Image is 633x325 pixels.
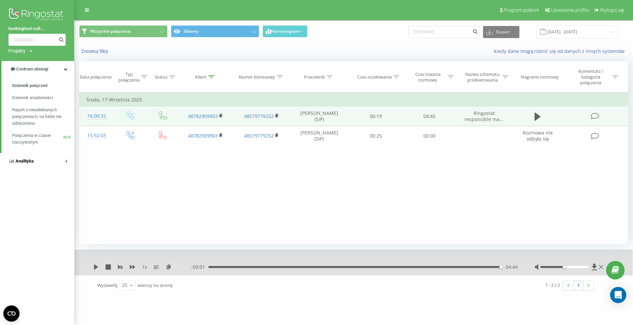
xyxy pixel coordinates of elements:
span: Dziennik wiadomości [12,94,53,101]
div: 16:00:32 [86,110,107,123]
td: 00:19 [349,107,403,126]
a: Dziennik wiadomości [12,92,74,104]
div: Open Intercom Messenger [610,287,626,303]
span: - 00:01 [191,264,208,270]
a: Kiedy dane mogą różnić się od danych z innych systemów [494,48,628,54]
span: Rozmowa nie odbyła się [523,129,553,142]
td: 04:45 [403,107,456,126]
td: [PERSON_NAME] (SIP) [289,107,349,126]
td: 00:25 [349,126,403,146]
div: 1 - 2 z 2 [545,282,560,288]
button: Open CMP widget [3,305,20,322]
span: 04:44 [506,264,518,270]
div: Accessibility label [563,266,566,268]
div: Numer biznesowy [239,74,275,80]
div: 15:52:03 [86,129,107,142]
button: Harmonogram [263,25,307,37]
a: 48579779252 [244,132,274,139]
button: Eksport [483,26,519,38]
span: Ringostat responsible ma... [464,110,504,122]
a: Raport o nieodebranych połączeniach, na które nie odzwoniono [12,104,74,129]
a: 48782909903 [188,132,218,139]
button: Główny [171,25,259,37]
span: Centrum obsługi [16,66,48,71]
span: Program poleceń [504,7,539,13]
span: wierszy na stronę [138,282,173,288]
td: Środa, 17 Września 2025 [80,93,628,107]
span: Połączenia w czasie rzeczywistym [12,132,63,146]
span: 1 x [142,264,147,270]
a: 48782909903 [188,113,218,119]
div: Czas trwania rozmowy [410,71,446,83]
div: Czas oczekiwania [357,74,392,80]
div: 25 [122,282,127,289]
button: Wszystkie połączenia [79,25,168,37]
a: bookinghost-call-... [8,25,66,32]
div: Accessibility label [500,266,502,268]
span: Raport o nieodebranych połączeniach, na które nie odzwoniono [12,107,71,127]
span: Ustawienia profilu [551,7,589,13]
input: Wyszukiwanie według numeru [8,34,66,46]
span: Wszystkie połączenia [90,29,131,34]
span: Harmonogram [271,29,299,34]
a: Dziennik połączeń [12,80,74,92]
div: Komentarz / kategoria połączenia [571,68,610,86]
div: Klient [195,74,207,80]
a: Połączenia w czasie rzeczywistymNEW [12,129,74,148]
div: Nazwa schematu przekierowania [464,71,501,83]
td: 00:00 [403,126,456,146]
a: Centrum obsługi [1,61,74,77]
span: Dziennik połączeń [12,82,48,89]
div: Projekty [8,48,26,54]
span: Analityka [16,158,34,164]
a: 48579779252 [244,113,274,119]
div: Nagranie rozmowy [521,74,559,80]
input: Wyszukiwanie według numeru [408,26,480,38]
a: 1 [573,280,583,290]
div: Typ połączenia [118,71,140,83]
img: Ringostat logo [8,7,66,24]
td: [PERSON_NAME] (SIP) [289,126,349,146]
div: Status [155,74,168,80]
span: Wyloguj się [600,7,624,13]
span: Wyświetlij [97,282,117,288]
button: Zresetuj filtry [79,48,112,54]
div: Data połączenia [80,74,112,80]
div: Pracownik [304,74,325,80]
